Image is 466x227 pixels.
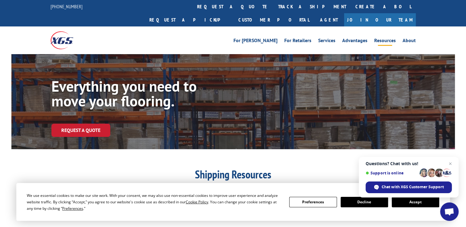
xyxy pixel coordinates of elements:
[392,197,439,207] button: Accept
[62,206,83,211] span: Preferences
[341,197,388,207] button: Decline
[314,13,344,26] a: Agent
[382,184,444,190] span: Chat with XGS Customer Support
[342,38,367,45] a: Advantages
[27,192,282,212] div: We use essential cookies to make our site work. With your consent, we may also use non-essential ...
[374,38,396,45] a: Resources
[289,197,337,207] button: Preferences
[186,199,208,205] span: Cookie Policy
[318,38,335,45] a: Services
[447,160,454,167] span: Close chat
[51,3,83,10] a: [PHONE_NUMBER]
[344,13,416,26] a: Join Our Team
[440,202,459,221] div: Open chat
[366,161,452,166] span: Questions? Chat with us!
[51,79,236,111] h1: Everything you need to move your flooring.
[284,38,311,45] a: For Retailers
[366,171,417,175] span: Support is online
[51,124,110,137] a: Request a Quote
[145,13,234,26] a: Request a pickup
[16,183,450,221] div: Cookie Consent Prompt
[234,13,314,26] a: Customer Portal
[233,38,278,45] a: For [PERSON_NAME]
[110,169,356,183] h1: Shipping Resources
[403,38,416,45] a: About
[366,181,452,193] div: Chat with XGS Customer Support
